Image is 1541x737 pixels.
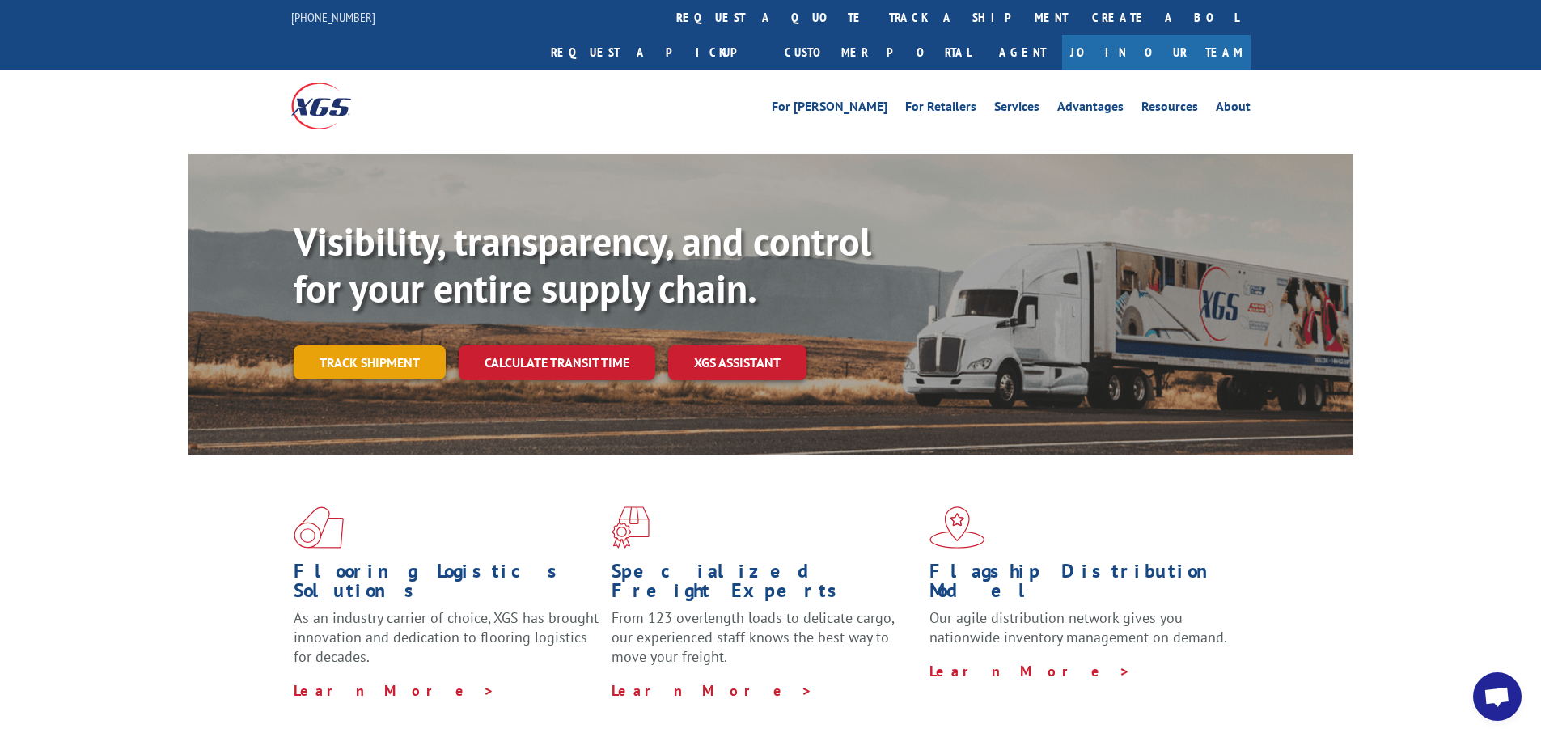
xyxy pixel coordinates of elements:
[905,100,976,118] a: For Retailers
[929,662,1131,680] a: Learn More >
[773,35,983,70] a: Customer Portal
[612,608,917,680] p: From 123 overlength loads to delicate cargo, our experienced staff knows the best way to move you...
[612,561,917,608] h1: Specialized Freight Experts
[612,506,650,549] img: xgs-icon-focused-on-flooring-red
[612,681,813,700] a: Learn More >
[772,100,887,118] a: For [PERSON_NAME]
[929,506,985,549] img: xgs-icon-flagship-distribution-model-red
[929,608,1227,646] span: Our agile distribution network gives you nationwide inventory management on demand.
[294,561,599,608] h1: Flooring Logistics Solutions
[459,345,655,380] a: Calculate transit time
[929,561,1235,608] h1: Flagship Distribution Model
[1473,672,1522,721] a: Open chat
[294,506,344,549] img: xgs-icon-total-supply-chain-intelligence-red
[294,681,495,700] a: Learn More >
[1216,100,1251,118] a: About
[994,100,1039,118] a: Services
[983,35,1062,70] a: Agent
[1062,35,1251,70] a: Join Our Team
[294,345,446,379] a: Track shipment
[291,9,375,25] a: [PHONE_NUMBER]
[294,608,599,666] span: As an industry carrier of choice, XGS has brought innovation and dedication to flooring logistics...
[1141,100,1198,118] a: Resources
[668,345,806,380] a: XGS ASSISTANT
[539,35,773,70] a: Request a pickup
[1057,100,1124,118] a: Advantages
[294,216,871,313] b: Visibility, transparency, and control for your entire supply chain.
